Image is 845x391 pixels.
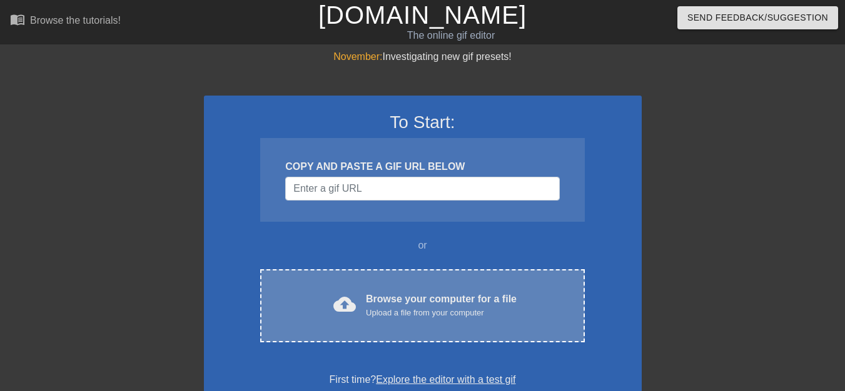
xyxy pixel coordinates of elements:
[285,159,559,174] div: COPY AND PASTE A GIF URL BELOW
[318,1,527,29] a: [DOMAIN_NAME]
[288,28,614,43] div: The online gif editor
[30,15,121,26] div: Browse the tutorials!
[376,374,515,385] a: Explore the editor with a test gif
[10,12,121,31] a: Browse the tutorials!
[10,12,25,27] span: menu_book
[366,307,517,319] div: Upload a file from your computer
[366,292,517,319] div: Browse your computer for a file
[333,293,356,315] span: cloud_upload
[285,177,559,200] input: Username
[687,10,828,26] span: Send Feedback/Suggestion
[333,51,382,62] span: November:
[204,49,642,64] div: Investigating new gif presets!
[236,238,609,253] div: or
[220,112,625,133] h3: To Start:
[220,372,625,387] div: First time?
[677,6,838,29] button: Send Feedback/Suggestion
